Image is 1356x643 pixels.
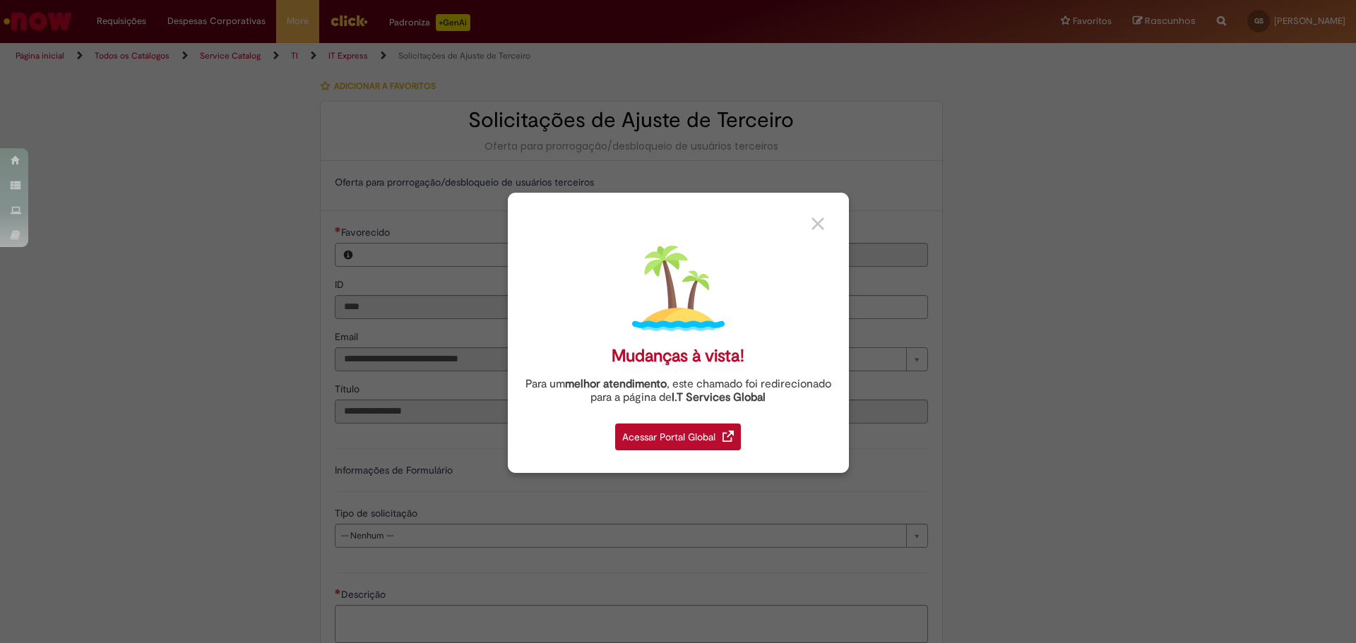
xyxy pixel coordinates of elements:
img: close_button_grey.png [811,217,824,230]
img: redirect_link.png [722,431,734,442]
div: Mudanças à vista! [612,346,744,366]
div: Para um , este chamado foi redirecionado para a página de [518,378,838,404]
div: Acessar Portal Global [615,423,741,450]
a: I.T Services Global [672,383,766,404]
a: Acessar Portal Global [615,416,741,450]
img: island.png [632,242,725,335]
strong: melhor atendimento [565,377,667,391]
